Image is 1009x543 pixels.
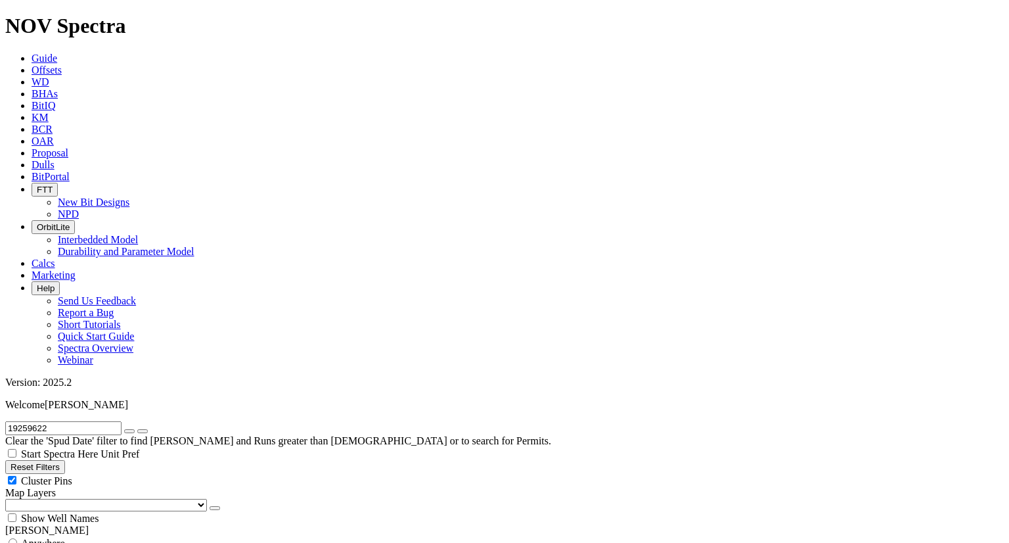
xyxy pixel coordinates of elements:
[37,222,70,232] span: OrbitLite
[37,185,53,195] span: FTT
[32,112,49,123] a: KM
[5,525,1004,536] div: [PERSON_NAME]
[8,449,16,458] input: Start Spectra Here
[32,135,54,147] a: OAR
[5,14,1004,38] h1: NOV Spectra
[58,319,121,330] a: Short Tutorials
[5,377,1004,389] div: Version: 2025.2
[58,354,93,366] a: Webinar
[58,307,114,318] a: Report a Bug
[58,197,129,208] a: New Bit Designs
[32,159,55,170] a: Dulls
[32,270,76,281] a: Marketing
[32,64,62,76] a: Offsets
[32,124,53,135] a: BCR
[37,283,55,293] span: Help
[21,475,72,486] span: Cluster Pins
[58,295,136,306] a: Send Us Feedback
[101,448,139,460] span: Unit Pref
[32,281,60,295] button: Help
[32,171,70,182] a: BitPortal
[32,220,75,234] button: OrbitLite
[32,147,68,158] a: Proposal
[58,331,134,342] a: Quick Start Guide
[5,399,1004,411] p: Welcome
[58,234,138,245] a: Interbedded Model
[32,183,58,197] button: FTT
[32,53,57,64] a: Guide
[58,342,133,354] a: Spectra Overview
[58,246,194,257] a: Durability and Parameter Model
[21,448,98,460] span: Start Spectra Here
[45,399,128,410] span: [PERSON_NAME]
[5,487,56,498] span: Map Layers
[32,258,55,269] a: Calcs
[32,76,49,87] a: WD
[21,513,99,524] span: Show Well Names
[5,435,551,446] span: Clear the 'Spud Date' filter to find [PERSON_NAME] and Runs greater than [DEMOGRAPHIC_DATA] or to...
[58,208,79,220] a: NPD
[32,100,55,111] a: BitIQ
[32,88,58,99] a: BHAs
[5,460,65,474] button: Reset Filters
[5,421,122,435] input: Search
